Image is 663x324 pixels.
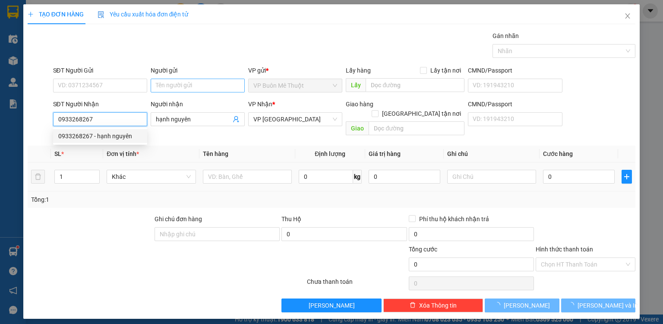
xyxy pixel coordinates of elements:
[379,109,464,118] span: [GEOGRAPHIC_DATA] tận nơi
[468,99,562,109] div: CMND/Passport
[369,150,401,157] span: Giá trị hàng
[28,11,84,18] span: TẠO ĐƠN HÀNG
[504,301,550,310] span: [PERSON_NAME]
[568,302,578,308] span: loading
[107,150,139,157] span: Đơn vị tính
[346,101,373,108] span: Giao hàng
[346,121,369,135] span: Giao
[4,57,10,64] span: environment
[28,11,34,17] span: plus
[98,11,104,18] img: icon
[58,131,142,141] div: 0933268267 - hạnh nguyên
[4,4,125,21] li: [PERSON_NAME]
[155,227,280,241] input: Ghi chú đơn hàng
[233,116,240,123] span: user-add
[494,302,504,308] span: loading
[248,66,342,75] div: VP gửi
[447,170,536,184] input: Ghi Chú
[346,67,371,74] span: Lấy hàng
[353,170,362,184] span: kg
[53,99,147,109] div: SĐT Người Nhận
[151,66,245,75] div: Người gửi
[427,66,464,75] span: Lấy tận nơi
[543,150,573,157] span: Cước hàng
[561,299,636,312] button: [PERSON_NAME] và In
[468,66,562,75] div: CMND/Passport
[622,170,632,184] button: plus
[624,13,631,19] span: close
[622,173,631,180] span: plus
[383,299,483,312] button: deleteXóa Thông tin
[155,216,202,222] label: Ghi chú đơn hàng
[366,78,464,92] input: Dọc đường
[416,214,493,224] span: Phí thu hộ khách nhận trả
[419,301,457,310] span: Xóa Thông tin
[60,37,115,65] li: VP VP [GEOGRAPHIC_DATA]
[616,4,640,29] button: Close
[578,301,638,310] span: [PERSON_NAME] và In
[536,246,593,253] label: Hình thức thanh toán
[4,37,60,56] li: VP VP Buôn Mê Thuột
[409,246,437,253] span: Tổng cước
[248,101,272,108] span: VP Nhận
[281,299,381,312] button: [PERSON_NAME]
[315,150,345,157] span: Định lượng
[493,32,519,39] label: Gán nhãn
[31,195,256,204] div: Tổng: 1
[98,11,189,18] span: Yêu cầu xuất hóa đơn điện tử
[253,113,337,126] span: VP Sài Gòn
[54,150,61,157] span: SL
[306,277,407,292] div: Chưa thanh toán
[203,150,228,157] span: Tên hàng
[53,66,147,75] div: SĐT Người Gửi
[444,146,540,162] th: Ghi chú
[309,301,355,310] span: [PERSON_NAME]
[281,216,301,222] span: Thu Hộ
[151,99,245,109] div: Người nhận
[369,170,440,184] input: 0
[53,129,147,143] div: 0933268267 - hạnh nguyên
[253,79,337,92] span: VP Buôn Mê Thuột
[112,170,190,183] span: Khác
[410,302,416,309] span: delete
[346,78,366,92] span: Lấy
[485,299,559,312] button: [PERSON_NAME]
[369,121,464,135] input: Dọc đường
[203,170,292,184] input: VD: Bàn, Ghế
[31,170,45,184] button: delete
